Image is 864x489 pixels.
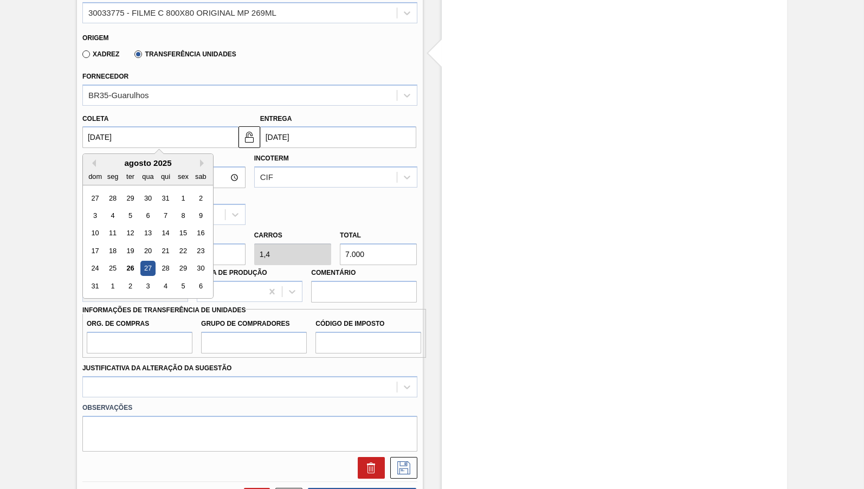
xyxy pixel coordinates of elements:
div: Choose quarta-feira, 3 de setembro de 2025 [140,279,155,293]
div: Choose sexta-feira, 22 de agosto de 2025 [176,243,190,258]
div: Choose sábado, 2 de agosto de 2025 [194,191,208,205]
div: Choose sábado, 30 de agosto de 2025 [194,261,208,276]
div: Choose terça-feira, 2 de setembro de 2025 [123,279,138,293]
div: Choose terça-feira, 19 de agosto de 2025 [123,243,138,258]
div: 30033775 - FILME C 800X80 ORIGINAL MP 269ML [88,8,276,17]
div: seg [105,169,120,184]
div: agosto 2025 [83,158,213,168]
button: Next Month [200,159,208,167]
label: Fornecedor [82,73,128,80]
div: Choose sábado, 6 de setembro de 2025 [194,279,208,293]
label: Hora Entrega [82,151,246,166]
div: Choose domingo, 24 de agosto de 2025 [88,261,102,276]
label: Linha de Produção [197,269,267,276]
label: Comentário [311,265,417,281]
label: Justificativa da Alteração da Sugestão [82,364,232,372]
div: Choose terça-feira, 12 de agosto de 2025 [123,226,138,241]
div: Choose quarta-feira, 27 de agosto de 2025 [140,261,155,276]
label: Grupo de Compradores [201,316,307,332]
div: Choose sábado, 9 de agosto de 2025 [194,208,208,223]
div: Choose sábado, 23 de agosto de 2025 [194,243,208,258]
button: Previous Month [88,159,96,167]
div: Choose quarta-feira, 30 de julho de 2025 [140,191,155,205]
label: Incoterm [254,155,289,162]
div: Choose quarta-feira, 6 de agosto de 2025 [140,208,155,223]
div: Choose sexta-feira, 29 de agosto de 2025 [176,261,190,276]
div: qui [158,169,173,184]
div: Choose quinta-feira, 28 de agosto de 2025 [158,261,173,276]
div: BR35-Guarulhos [88,91,149,100]
div: Salvar Sugestão [385,457,417,479]
div: CIF [260,173,273,182]
div: Choose quinta-feira, 31 de julho de 2025 [158,191,173,205]
div: Choose sexta-feira, 5 de setembro de 2025 [176,279,190,293]
label: Org. de Compras [87,316,192,332]
div: Choose sábado, 16 de agosto de 2025 [194,226,208,241]
label: Origem [82,34,109,42]
div: Choose quinta-feira, 14 de agosto de 2025 [158,226,173,241]
div: ter [123,169,138,184]
label: Coleta [82,115,108,123]
div: Choose domingo, 27 de julho de 2025 [88,191,102,205]
div: Choose segunda-feira, 25 de agosto de 2025 [105,261,120,276]
div: Choose domingo, 31 de agosto de 2025 [88,279,102,293]
div: sex [176,169,190,184]
div: dom [88,169,102,184]
div: Choose quarta-feira, 20 de agosto de 2025 [140,243,155,258]
div: Choose domingo, 17 de agosto de 2025 [88,243,102,258]
div: Choose segunda-feira, 28 de julho de 2025 [105,191,120,205]
label: Xadrez [82,50,120,58]
div: Choose segunda-feira, 4 de agosto de 2025 [105,208,120,223]
div: Excluir Sugestão [352,457,385,479]
div: month 2025-08 [86,189,209,295]
div: Choose sexta-feira, 1 de agosto de 2025 [176,191,190,205]
div: Choose segunda-feira, 11 de agosto de 2025 [105,226,120,241]
div: Choose quinta-feira, 7 de agosto de 2025 [158,208,173,223]
div: Choose sexta-feira, 15 de agosto de 2025 [176,226,190,241]
div: Choose quinta-feira, 21 de agosto de 2025 [158,243,173,258]
img: unlocked [243,131,256,144]
button: unlocked [238,126,260,148]
label: Carros [254,231,282,239]
div: Choose sexta-feira, 8 de agosto de 2025 [176,208,190,223]
div: qua [140,169,155,184]
input: dd/mm/yyyy [260,126,416,148]
label: Entrega [260,115,292,123]
div: Choose quinta-feira, 4 de setembro de 2025 [158,279,173,293]
div: Choose quarta-feira, 13 de agosto de 2025 [140,226,155,241]
div: Choose terça-feira, 29 de julho de 2025 [123,191,138,205]
div: Choose terça-feira, 5 de agosto de 2025 [123,208,138,223]
label: Observações [82,400,417,416]
div: Choose segunda-feira, 18 de agosto de 2025 [105,243,120,258]
div: Choose segunda-feira, 1 de setembro de 2025 [105,279,120,293]
label: Informações de Transferência de Unidades [82,306,246,314]
div: Choose terça-feira, 26 de agosto de 2025 [123,261,138,276]
input: dd/mm/yyyy [82,126,238,148]
div: Choose domingo, 3 de agosto de 2025 [88,208,102,223]
label: Total [340,231,361,239]
label: Código de Imposto [315,316,421,332]
label: Transferência Unidades [134,50,236,58]
div: sab [194,169,208,184]
div: Choose domingo, 10 de agosto de 2025 [88,226,102,241]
